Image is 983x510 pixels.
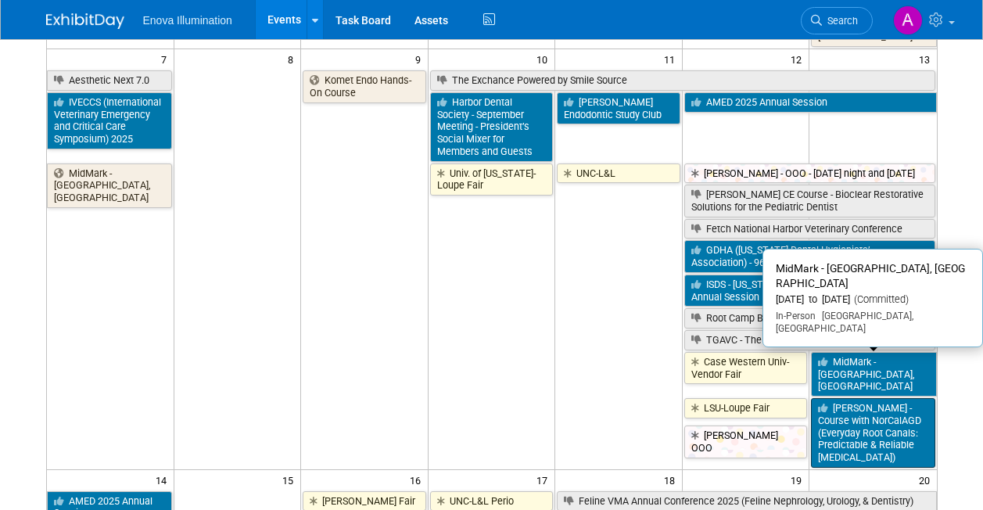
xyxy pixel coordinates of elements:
[430,163,554,196] a: Univ. of [US_STATE]-Loupe Fair
[893,5,923,35] img: Andrea Miller
[684,330,935,350] a: TGAVC - The Gulf Atlantic Veterinary Conference
[776,293,970,307] div: [DATE] to [DATE]
[154,470,174,490] span: 14
[684,185,935,217] a: [PERSON_NAME] CE Course - Bioclear Restorative Solutions for the Pediatric Dentist
[684,426,808,458] a: [PERSON_NAME] OOO
[46,13,124,29] img: ExhibitDay
[684,240,935,272] a: GDHA ([US_STATE] Dental Hygienists’ Association) - 96th Annual Conference
[662,470,682,490] span: 18
[789,470,809,490] span: 19
[822,15,858,27] span: Search
[684,352,808,384] a: Case Western Univ-Vendor Fair
[811,398,935,468] a: [PERSON_NAME] - Course with NorCalAGD (Everyday Root Canals: Predictable & Reliable [MEDICAL_DATA])
[408,470,428,490] span: 16
[917,470,937,490] span: 20
[281,470,300,490] span: 15
[47,92,172,149] a: IVECCS (International Veterinary Emergency and Critical Care Symposium) 2025
[811,352,936,397] a: MidMark - [GEOGRAPHIC_DATA], [GEOGRAPHIC_DATA]
[430,70,935,91] a: The Exchance Powered by Smile Source
[684,308,935,329] a: Root Camp Boot Camp - September
[776,311,913,334] span: [GEOGRAPHIC_DATA], [GEOGRAPHIC_DATA]
[684,219,935,239] a: Fetch National Harbor Veterinary Conference
[143,14,232,27] span: Enova Illumination
[684,92,937,113] a: AMED 2025 Annual Session
[776,311,816,321] span: In-Person
[303,70,426,102] a: Komet Endo Hands-On Course
[535,470,554,490] span: 17
[557,92,680,124] a: [PERSON_NAME] Endodontic Study Club
[430,92,554,162] a: Harbor Dental Society - September Meeting - President’s Social Mixer for Members and Guests
[684,163,935,184] a: [PERSON_NAME] - OOO - [DATE] night and [DATE]
[47,163,172,208] a: MidMark - [GEOGRAPHIC_DATA], [GEOGRAPHIC_DATA]
[684,275,935,307] a: ISDS - [US_STATE] State Dental Society - 161st Annual Session
[850,293,909,305] span: (Committed)
[801,7,873,34] a: Search
[789,49,809,69] span: 12
[414,49,428,69] span: 9
[662,49,682,69] span: 11
[286,49,300,69] span: 8
[160,49,174,69] span: 7
[776,262,965,289] span: MidMark - [GEOGRAPHIC_DATA], [GEOGRAPHIC_DATA]
[684,398,808,418] a: LSU-Loupe Fair
[557,163,680,184] a: UNC-L&L
[917,49,937,69] span: 13
[535,49,554,69] span: 10
[47,70,172,91] a: Aesthetic Next 7.0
